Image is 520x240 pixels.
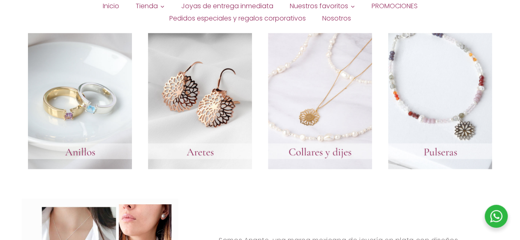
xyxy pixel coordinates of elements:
[372,2,418,11] span: PROMOCIONES
[322,14,351,23] span: Nosotros
[103,2,119,11] span: Inicio
[169,14,306,23] span: Pedidos especiales y regalos corporativos
[161,12,314,25] a: Pedidos especiales y regalos corporativos
[290,2,348,11] span: Nuestros favoritos
[314,12,359,25] a: Nosotros
[136,2,158,11] span: Tienda
[181,2,273,11] span: Joyas de entrega inmediata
